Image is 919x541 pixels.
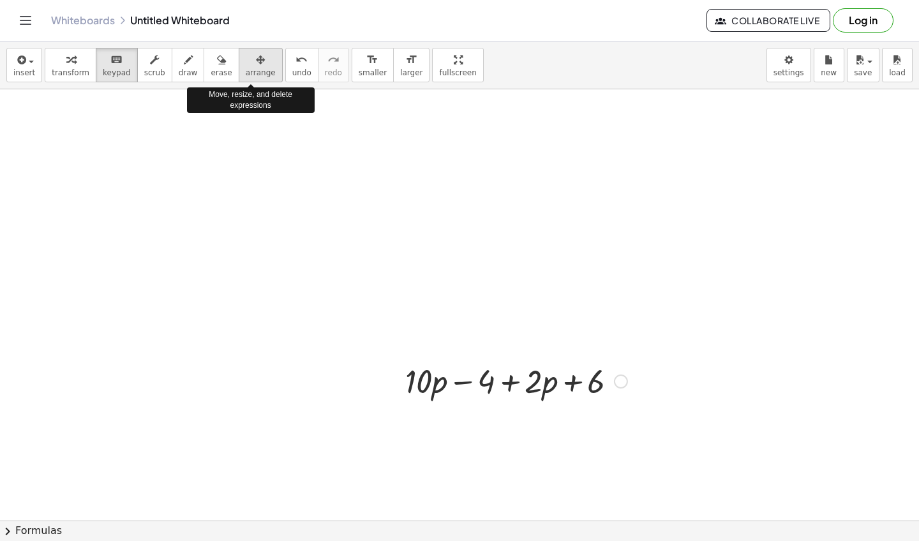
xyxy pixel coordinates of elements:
[285,48,318,82] button: undoundo
[211,68,232,77] span: erase
[103,68,131,77] span: keypad
[45,48,96,82] button: transform
[52,68,89,77] span: transform
[889,68,906,77] span: load
[439,68,476,77] span: fullscreen
[179,68,198,77] span: draw
[295,52,308,68] i: undo
[172,48,205,82] button: draw
[821,68,837,77] span: new
[15,10,36,31] button: Toggle navigation
[13,68,35,77] span: insert
[325,68,342,77] span: redo
[292,68,311,77] span: undo
[144,68,165,77] span: scrub
[766,48,811,82] button: settings
[833,8,893,33] button: Log in
[359,68,387,77] span: smaller
[717,15,819,26] span: Collaborate Live
[393,48,430,82] button: format_sizelarger
[854,68,872,77] span: save
[318,48,349,82] button: redoredo
[137,48,172,82] button: scrub
[400,68,422,77] span: larger
[246,68,276,77] span: arrange
[847,48,879,82] button: save
[405,52,417,68] i: format_size
[110,52,123,68] i: keyboard
[706,9,830,32] button: Collaborate Live
[352,48,394,82] button: format_sizesmaller
[6,48,42,82] button: insert
[327,52,340,68] i: redo
[366,52,378,68] i: format_size
[187,87,315,113] div: Move, resize, and delete expressions
[96,48,138,82] button: keyboardkeypad
[814,48,844,82] button: new
[51,14,115,27] a: Whiteboards
[773,68,804,77] span: settings
[882,48,913,82] button: load
[204,48,239,82] button: erase
[239,48,283,82] button: arrange
[432,48,483,82] button: fullscreen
